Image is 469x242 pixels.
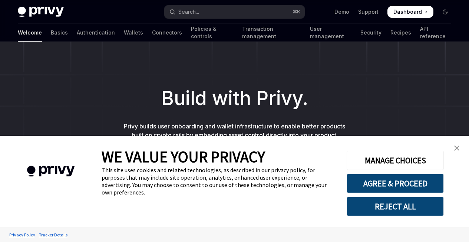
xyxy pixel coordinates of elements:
a: Privacy Policy [7,228,37,241]
a: close banner [449,141,464,156]
a: Connectors [152,24,182,42]
button: AGREE & PROCEED [347,174,444,193]
a: Recipes [390,24,411,42]
img: close banner [454,145,459,151]
a: Support [358,8,379,16]
a: Transaction management [242,24,301,42]
button: Toggle dark mode [439,6,451,18]
span: WE VALUE YOUR PRIVACY [102,147,265,166]
h1: Build with Privy. [12,84,457,113]
a: Policies & controls [191,24,233,42]
a: Welcome [18,24,42,42]
a: Security [360,24,382,42]
a: User management [310,24,352,42]
a: Authentication [77,24,115,42]
img: dark logo [18,7,64,17]
a: API reference [420,24,451,42]
span: Privy builds user onboarding and wallet infrastructure to enable better products built on crypto ... [124,122,345,139]
img: company logo [11,155,90,187]
span: Dashboard [393,8,422,16]
button: MANAGE CHOICES [347,151,444,170]
button: Open search [164,5,305,19]
button: REJECT ALL [347,197,444,216]
a: Demo [334,8,349,16]
a: Basics [51,24,68,42]
div: This site uses cookies and related technologies, as described in our privacy policy, for purposes... [102,166,336,196]
a: Wallets [124,24,143,42]
a: Tracker Details [37,228,69,241]
div: Search... [178,7,199,16]
a: Dashboard [387,6,433,18]
span: ⌘ K [293,9,300,15]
